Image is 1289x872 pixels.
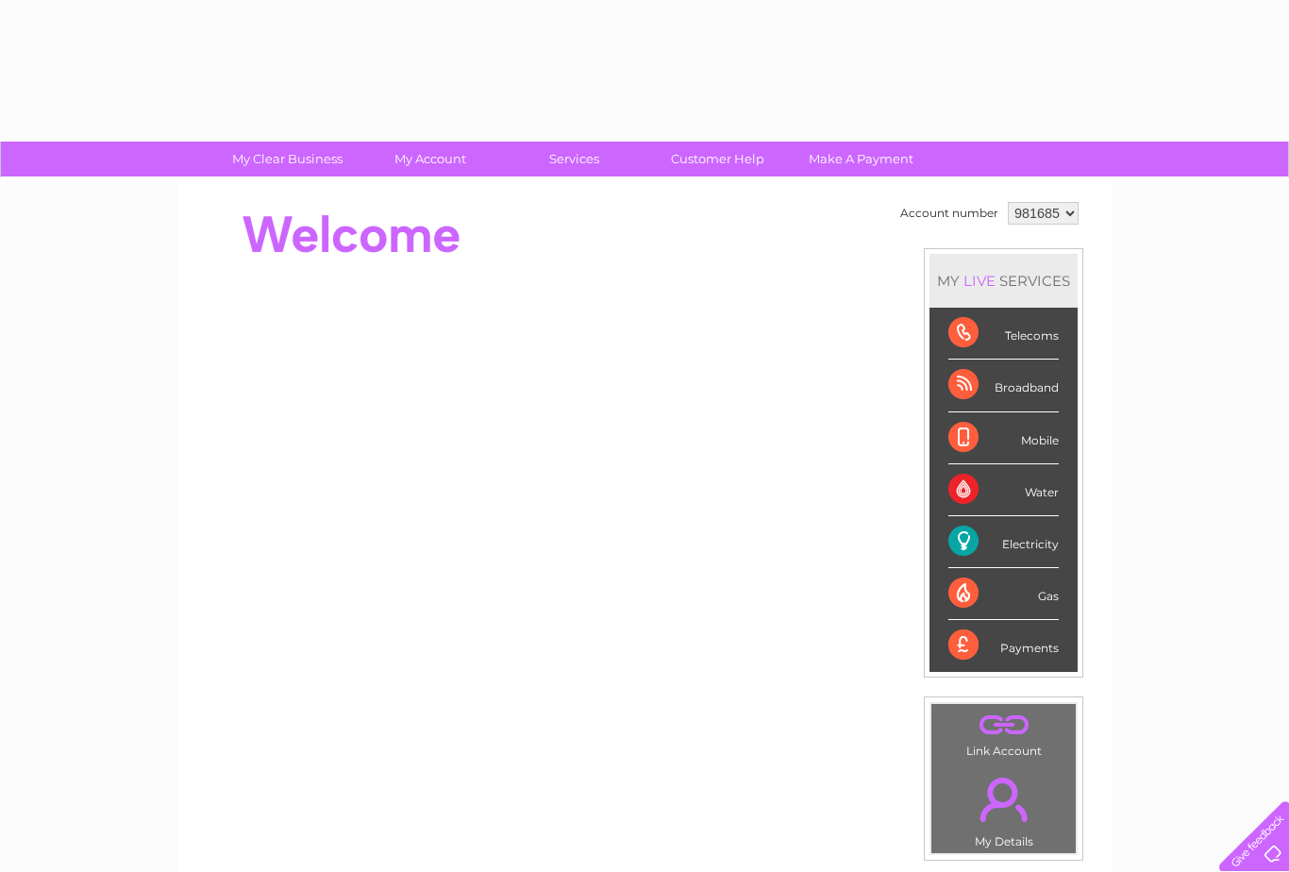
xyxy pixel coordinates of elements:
[948,620,1059,671] div: Payments
[896,197,1003,229] td: Account number
[353,142,509,176] a: My Account
[960,272,999,290] div: LIVE
[936,766,1071,832] a: .
[496,142,652,176] a: Services
[929,254,1078,308] div: MY SERVICES
[948,568,1059,620] div: Gas
[948,308,1059,360] div: Telecoms
[640,142,795,176] a: Customer Help
[948,516,1059,568] div: Electricity
[930,762,1077,854] td: My Details
[783,142,939,176] a: Make A Payment
[948,412,1059,464] div: Mobile
[948,464,1059,516] div: Water
[930,703,1077,763] td: Link Account
[209,142,365,176] a: My Clear Business
[948,360,1059,411] div: Broadband
[936,709,1071,742] a: .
